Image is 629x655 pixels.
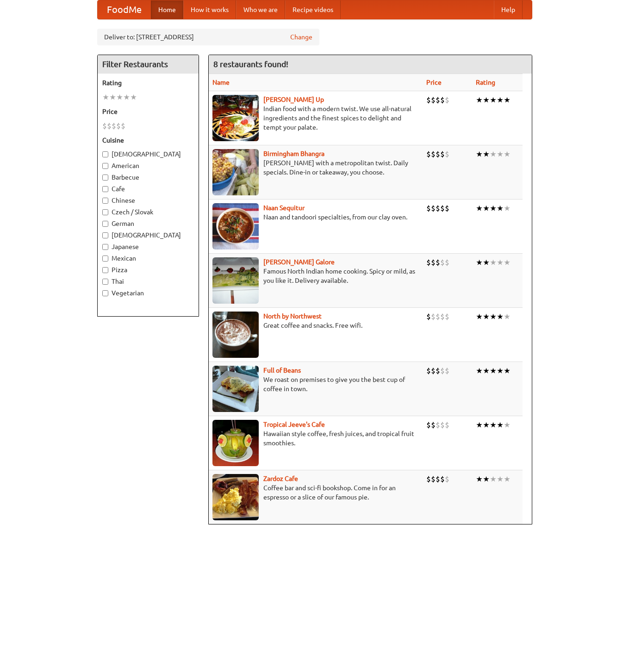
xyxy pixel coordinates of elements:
a: Rating [476,79,495,86]
img: bhangra.jpg [212,149,259,195]
p: Naan and tandoori specialties, from our clay oven. [212,212,419,222]
ng-pluralize: 8 restaurants found! [213,60,288,69]
li: $ [121,121,125,131]
li: ★ [476,203,483,213]
input: Japanese [102,244,108,250]
li: ★ [476,149,483,159]
li: $ [116,121,121,131]
li: ★ [497,312,504,322]
li: ★ [476,312,483,322]
li: ★ [497,474,504,484]
li: ★ [504,420,511,430]
li: ★ [504,366,511,376]
li: $ [440,420,445,430]
img: curryup.jpg [212,95,259,141]
li: $ [445,257,449,268]
li: $ [426,312,431,322]
a: Full of Beans [263,367,301,374]
input: Thai [102,279,108,285]
p: Famous North Indian home cooking. Spicy or mild, as you like it. Delivery available. [212,267,419,285]
li: $ [440,95,445,105]
li: $ [445,149,449,159]
li: $ [431,149,436,159]
label: Thai [102,277,194,286]
label: Barbecue [102,173,194,182]
li: ★ [483,95,490,105]
li: ★ [102,92,109,102]
li: ★ [490,257,497,268]
input: Pizza [102,267,108,273]
li: $ [436,420,440,430]
img: beans.jpg [212,366,259,412]
input: German [102,221,108,227]
li: $ [436,474,440,484]
a: Birmingham Bhangra [263,150,324,157]
label: German [102,219,194,228]
li: $ [436,149,440,159]
img: north.jpg [212,312,259,358]
li: ★ [490,366,497,376]
a: Naan Sequitur [263,204,305,212]
a: [PERSON_NAME] Galore [263,258,335,266]
li: ★ [483,474,490,484]
li: $ [107,121,112,131]
li: ★ [109,92,116,102]
li: $ [440,149,445,159]
input: Czech / Slovak [102,209,108,215]
li: $ [440,203,445,213]
li: $ [431,420,436,430]
li: ★ [483,149,490,159]
input: American [102,163,108,169]
img: zardoz.jpg [212,474,259,520]
li: ★ [497,149,504,159]
li: ★ [490,312,497,322]
li: ★ [504,257,511,268]
h4: Filter Restaurants [98,55,199,74]
li: $ [112,121,116,131]
img: naansequitur.jpg [212,203,259,250]
li: $ [426,149,431,159]
li: ★ [497,95,504,105]
li: $ [445,474,449,484]
a: Recipe videos [285,0,341,19]
input: Chinese [102,198,108,204]
li: ★ [490,474,497,484]
li: ★ [490,203,497,213]
li: ★ [497,366,504,376]
p: We roast on premises to give you the best cup of coffee in town. [212,375,419,393]
label: American [102,161,194,170]
li: ★ [123,92,130,102]
label: Czech / Slovak [102,207,194,217]
li: $ [431,95,436,105]
li: $ [445,203,449,213]
li: $ [436,257,440,268]
label: Vegetarian [102,288,194,298]
li: ★ [497,203,504,213]
input: Mexican [102,256,108,262]
li: $ [426,474,431,484]
a: Who we are [236,0,285,19]
p: Great coffee and snacks. Free wifi. [212,321,419,330]
li: $ [426,257,431,268]
li: $ [431,203,436,213]
h5: Rating [102,78,194,87]
label: Pizza [102,265,194,274]
h5: Cuisine [102,136,194,145]
input: Cafe [102,186,108,192]
li: $ [440,474,445,484]
li: ★ [504,474,511,484]
input: [DEMOGRAPHIC_DATA] [102,232,108,238]
a: Tropical Jeeve's Cafe [263,421,325,428]
a: Help [494,0,523,19]
b: [PERSON_NAME] Up [263,96,324,103]
li: ★ [130,92,137,102]
li: $ [445,420,449,430]
a: Name [212,79,230,86]
div: Deliver to: [STREET_ADDRESS] [97,29,319,45]
a: How it works [183,0,236,19]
